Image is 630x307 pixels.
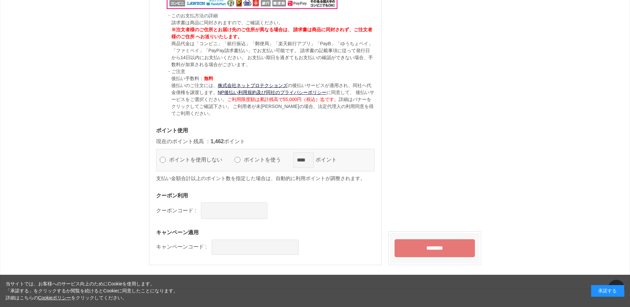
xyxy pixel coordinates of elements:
[171,27,373,39] span: ※注文者様のご住所とお届け先のご住所が異なる場合は、 請求書は商品に同封されず、ご注文者様のご住所 へお送りいたします。
[38,295,71,300] a: Cookieポリシー
[227,97,339,102] span: ご利用限度額は累計残高で55,000円（税込）迄です。
[6,280,178,301] div: 当サイトでは、お客様へのサービス向上のためにCookieを使用します。 「承諾する」をクリックするか閲覧を続けるとCookieに同意したことになります。 詳細はこちらの をクリックしてください。
[242,157,289,162] label: ポイントを使う
[156,244,207,250] label: キャンペーンコード :
[156,208,196,213] label: クーポンコード :
[156,192,375,199] h3: クーポン利用
[171,19,375,26] p: 請求書は商品に同封されますので、ご確認ください。
[314,157,344,162] label: ポイント
[218,90,326,95] a: NP後払い利用規約及び同社のプライバシーポリシー
[156,229,375,236] h3: キャンペーン適用
[211,139,224,144] span: 1,462
[171,75,375,117] p: 後払い手数料： 後払いのご注文には、 の後払いサービスが適用され、同社へ代金債権を譲渡します。 に同意して、 後払いサービスをご選択ください。 詳細はバナーをクリックしてご確認下さい。 ご利用者...
[156,127,375,134] h3: ポイント使用
[204,76,213,81] span: 無料
[167,12,375,117] div: ・このお支払方法の詳細 ・ご注意
[591,285,624,297] div: 承諾する
[167,157,230,162] label: ポイントを使用しない
[171,40,375,68] p: 商品代金は「コンビニ」「銀行振込」「郵便局」「楽天銀行アプリ」「PayB」「ゆうちょペイ」「ファミペイ」「PayPay請求書払い」でお支払い可能です。 請求書の記載事項に従って発行日から14日以...
[218,83,288,88] a: 株式会社ネットプロテクションズ
[156,175,375,182] p: 支払い金額合計以上のポイント数を指定した場合は、自動的に利用ポイントが調整されます。
[156,138,375,146] p: 現在のポイント残高 ： ポイント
